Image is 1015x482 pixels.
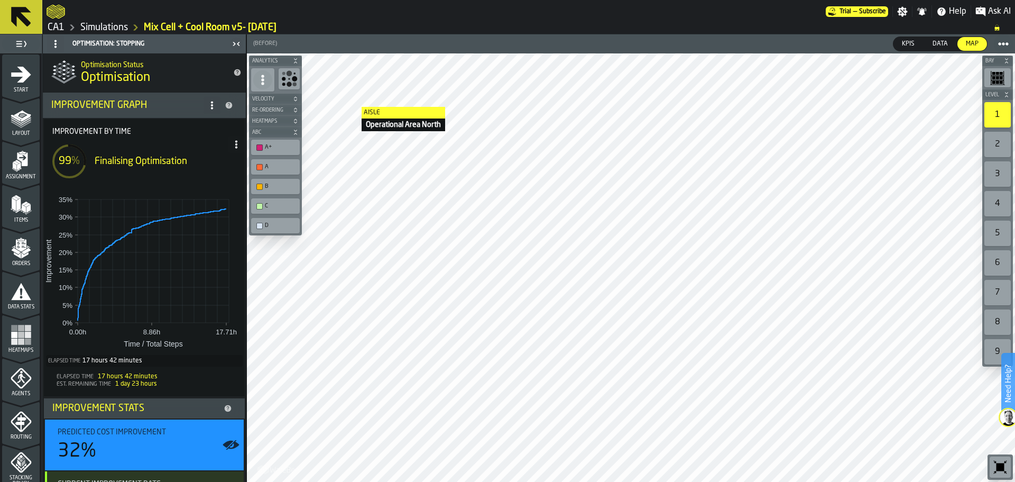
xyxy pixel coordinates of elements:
div: button-toolbar-undefined [982,100,1013,130]
label: button-toggle-Close me [229,38,244,50]
text: 20% [59,249,72,257]
li: menu Agents [2,358,40,401]
span: Heatmaps [250,119,290,124]
span: Data Stats [2,304,40,310]
label: button-toggle-Settings [893,6,912,17]
div: button-toolbar-undefined [249,196,302,216]
li: menu Layout [2,98,40,140]
div: Finalising Optimisation [95,156,219,167]
label: Elapsed Time [48,358,80,364]
div: Title [58,428,235,436]
div: B [253,181,298,192]
span: Subscribe [859,8,886,15]
div: button-toolbar-undefined [249,157,302,177]
div: 1 [984,102,1011,128]
text: 30% [59,213,72,221]
span: KPIs [898,39,919,49]
label: Title [44,119,245,136]
label: button-switch-multi-KPIs [893,37,924,51]
label: button-toggle-Notifications [912,6,931,17]
span: Analytics [250,58,290,64]
span: Improvement by time [52,128,245,136]
div: D [253,220,298,231]
div: 7 [984,280,1011,305]
div: C [265,203,297,210]
div: thumb [957,37,987,51]
svg: Reset zoom and position [992,459,1009,476]
span: ABC [250,130,290,135]
button: button- [249,94,302,104]
div: button-toolbar-undefined [249,216,302,235]
span: Assignment [2,174,40,180]
span: — [853,8,857,15]
span: Agents [2,391,40,397]
div: 3 [984,161,1011,187]
li: menu Assignment [2,141,40,184]
span: Elapsed Time [57,374,94,380]
div: 32% [58,441,96,462]
span: (Before) [253,40,277,47]
text: 8.86h [143,328,161,336]
a: logo-header [249,459,309,480]
label: button-switch-multi-Map [957,37,988,51]
span: Trial [839,8,851,15]
button: button- [982,56,1013,66]
div: button-toolbar-undefined [249,138,302,157]
li: menu Start [2,54,40,97]
text: 0.00h [69,328,87,336]
div: Menu Subscription [826,6,888,17]
li: menu Orders [2,228,40,270]
span: Ask AI [988,5,1011,18]
span: % [71,156,80,167]
div: button-toolbar-undefined [249,177,302,196]
span: Data [928,39,952,49]
div: stat-Predicted Cost Improvement [45,420,244,470]
text: 5% [62,302,72,310]
text: 0% [62,319,72,327]
span: Map [962,39,983,49]
div: 9 [984,339,1011,365]
div: button-toolbar-undefined [982,66,1013,89]
div: button-toolbar-undefined [982,159,1013,189]
span: Layout [2,131,40,137]
div: 6 [984,250,1011,276]
span: Est. Remaining Time [57,381,111,387]
span: Optimisation: Stopping [72,40,144,48]
label: button-toggle-Toggle Full Menu [2,37,40,51]
label: Need Help? [1002,354,1014,413]
div: title-Optimisation [43,53,246,92]
span: Help [949,5,966,18]
li: menu Heatmaps [2,315,40,357]
div: A+ [253,142,298,153]
a: link-to-/wh/i/76e2a128-1b54-4d66-80d4-05ae4c277723/simulations/c38f314d-0e71-4aac-b74d-bb28aa3e7256 [144,22,276,33]
span: 1 day 23 hours [115,381,157,387]
span: 17 hours 42 minutes [98,374,158,380]
a: link-to-/wh/i/76e2a128-1b54-4d66-80d4-05ae4c277723/pricing/ [826,6,888,17]
div: 2 [984,132,1011,157]
button: button- [982,89,1013,100]
div: button-toolbar-undefined [982,219,1013,248]
div: Total time elapsed since optimization started [46,355,243,367]
div: Improvement Graph [51,99,204,111]
li: menu Data Stats [2,271,40,314]
span: Velocity [250,96,290,102]
button: button- [249,116,302,126]
div: 17 hours 42 minutes [82,357,142,365]
span: Heatmaps [2,348,40,353]
text: Time / Total Steps [124,340,182,348]
div: button-toolbar-undefined [982,278,1013,307]
span: Bay [983,58,1001,64]
div: button-toolbar-undefined [988,454,1013,480]
div: Improvement Stats [52,403,219,414]
span: Re-Ordering [250,107,290,113]
span: 99 [59,156,71,167]
button: button- [249,105,302,115]
label: button-switch-multi-Data [924,37,957,51]
h2: Sub Title [81,59,225,69]
div: button-toolbar-undefined [982,189,1013,219]
text: 35% [59,196,72,204]
div: 5 [984,221,1011,246]
div: B [265,183,297,190]
div: button-toolbar-undefined [982,337,1013,367]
